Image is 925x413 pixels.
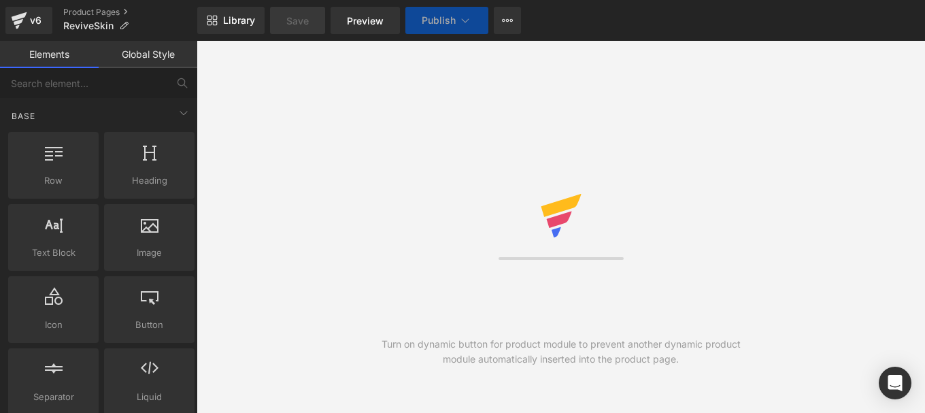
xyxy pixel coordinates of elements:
[108,318,190,332] span: Button
[108,174,190,188] span: Heading
[494,7,521,34] button: More
[379,337,743,367] div: Turn on dynamic button for product module to prevent another dynamic product module automatically...
[331,7,400,34] a: Preview
[12,174,95,188] span: Row
[223,14,255,27] span: Library
[405,7,488,34] button: Publish
[347,14,384,28] span: Preview
[10,110,37,122] span: Base
[27,12,44,29] div: v6
[197,7,265,34] a: New Library
[63,7,197,18] a: Product Pages
[879,367,911,399] div: Open Intercom Messenger
[5,7,52,34] a: v6
[422,15,456,26] span: Publish
[108,390,190,404] span: Liquid
[108,246,190,260] span: Image
[12,390,95,404] span: Separator
[286,14,309,28] span: Save
[99,41,197,68] a: Global Style
[12,318,95,332] span: Icon
[12,246,95,260] span: Text Block
[63,20,114,31] span: ReviveSkin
